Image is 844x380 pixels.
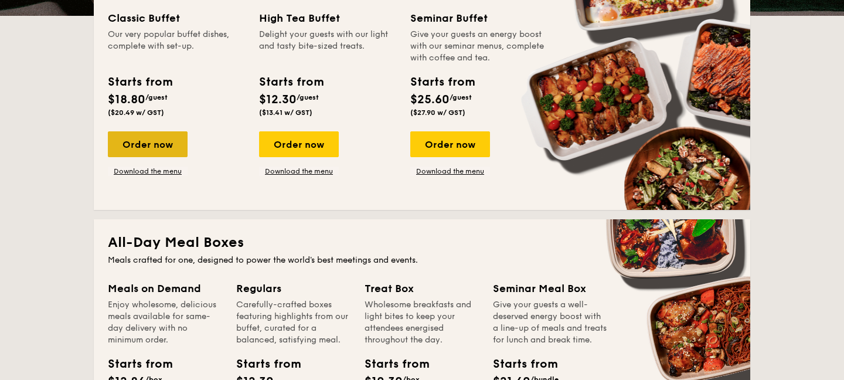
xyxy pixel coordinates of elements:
[108,299,222,346] div: Enjoy wholesome, delicious meals available for same-day delivery with no minimum order.
[450,93,472,101] span: /guest
[259,29,396,64] div: Delight your guests with our light and tasty bite-sized treats.
[493,299,607,346] div: Give your guests a well-deserved energy boost with a line-up of meals and treats for lunch and br...
[108,93,145,107] span: $18.80
[493,355,546,373] div: Starts from
[410,10,547,26] div: Seminar Buffet
[410,73,474,91] div: Starts from
[259,73,323,91] div: Starts from
[108,108,164,117] span: ($20.49 w/ GST)
[108,29,245,64] div: Our very popular buffet dishes, complete with set-up.
[365,355,417,373] div: Starts from
[410,108,465,117] span: ($27.90 w/ GST)
[259,108,312,117] span: ($13.41 w/ GST)
[410,131,490,157] div: Order now
[236,299,350,346] div: Carefully-crafted boxes featuring highlights from our buffet, curated for a balanced, satisfying ...
[259,10,396,26] div: High Tea Buffet
[236,280,350,297] div: Regulars
[259,93,297,107] span: $12.30
[145,93,168,101] span: /guest
[108,355,161,373] div: Starts from
[108,73,172,91] div: Starts from
[108,280,222,297] div: Meals on Demand
[410,29,547,64] div: Give your guests an energy boost with our seminar menus, complete with coffee and tea.
[108,10,245,26] div: Classic Buffet
[108,255,736,266] div: Meals crafted for one, designed to power the world's best meetings and events.
[297,93,319,101] span: /guest
[493,280,607,297] div: Seminar Meal Box
[259,167,339,176] a: Download the menu
[236,355,289,373] div: Starts from
[410,167,490,176] a: Download the menu
[365,299,479,346] div: Wholesome breakfasts and light bites to keep your attendees energised throughout the day.
[108,233,736,252] h2: All-Day Meal Boxes
[108,167,188,176] a: Download the menu
[108,131,188,157] div: Order now
[259,131,339,157] div: Order now
[410,93,450,107] span: $25.60
[365,280,479,297] div: Treat Box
